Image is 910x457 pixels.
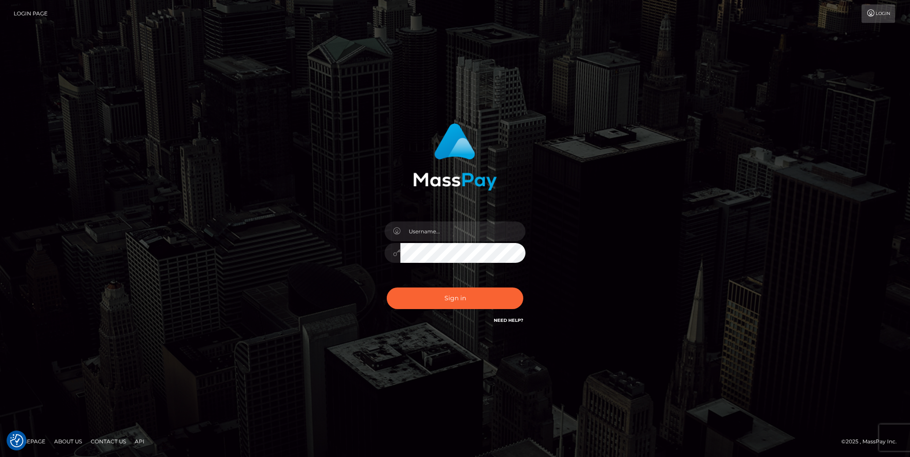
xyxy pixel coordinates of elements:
[14,4,48,23] a: Login Page
[841,437,903,446] div: © 2025 , MassPay Inc.
[413,123,497,191] img: MassPay Login
[51,435,85,448] a: About Us
[131,435,148,448] a: API
[87,435,129,448] a: Contact Us
[10,434,23,447] button: Consent Preferences
[10,434,23,447] img: Revisit consent button
[494,317,523,323] a: Need Help?
[10,435,49,448] a: Homepage
[862,4,895,23] a: Login
[400,221,525,241] input: Username...
[387,287,523,309] button: Sign in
